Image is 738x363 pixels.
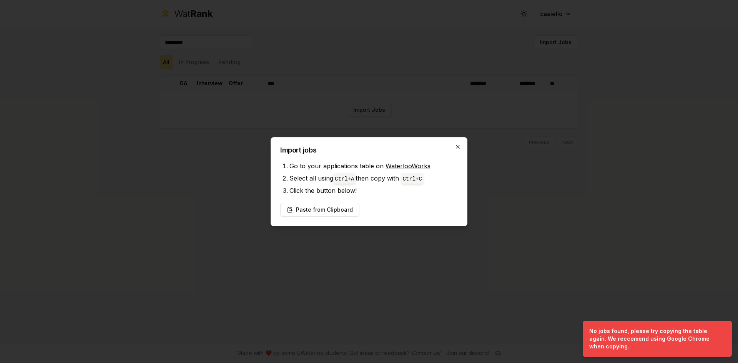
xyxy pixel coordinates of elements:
[589,327,722,350] div: No jobs found, please try copying the table again. We reccomend using Google Chrome when copying.
[280,203,359,217] button: Paste from Clipboard
[386,162,430,170] a: WaterlooWorks
[289,172,458,184] li: Select all using then copy with
[289,184,458,197] li: Click the button below!
[280,147,458,154] h2: Import jobs
[289,160,458,172] li: Go to your applications table on
[335,176,354,182] code: Ctrl+ A
[402,176,422,182] code: Ctrl+ C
